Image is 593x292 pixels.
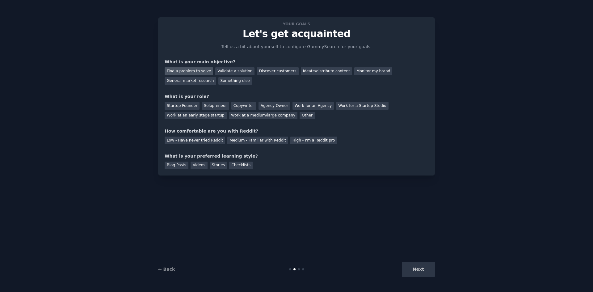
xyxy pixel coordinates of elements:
p: Let's get acquainted [165,28,428,39]
div: High - I'm a Reddit pro [290,137,337,144]
div: Low - Have never tried Reddit [165,137,225,144]
div: Checklists [229,162,253,169]
div: Blog Posts [165,162,188,169]
div: Videos [191,162,208,169]
div: Something else [218,77,252,85]
div: What is your role? [165,93,428,100]
div: Other [300,112,315,120]
div: Ideate/distribute content [301,67,352,75]
div: Discover customers [257,67,298,75]
div: Solopreneur [202,102,229,110]
div: Stories [210,162,227,169]
div: Work for a Startup Studio [336,102,388,110]
div: General market research [165,77,216,85]
span: Your goals [282,21,311,27]
div: Agency Owner [259,102,290,110]
div: Medium - Familiar with Reddit [227,137,288,144]
div: Find a problem to solve [165,67,213,75]
div: Copywriter [231,102,256,110]
div: Startup Founder [165,102,200,110]
div: Work for an Agency [292,102,334,110]
div: How comfortable are you with Reddit? [165,128,428,134]
div: Validate a solution [215,67,254,75]
a: ← Back [158,267,175,272]
div: Monitor my brand [354,67,392,75]
div: What is your main objective? [165,59,428,65]
div: Work at an early stage startup [165,112,227,120]
div: Work at a medium/large company [229,112,297,120]
div: What is your preferred learning style? [165,153,428,159]
p: Tell us a bit about yourself to configure GummySearch for your goals. [219,44,374,50]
